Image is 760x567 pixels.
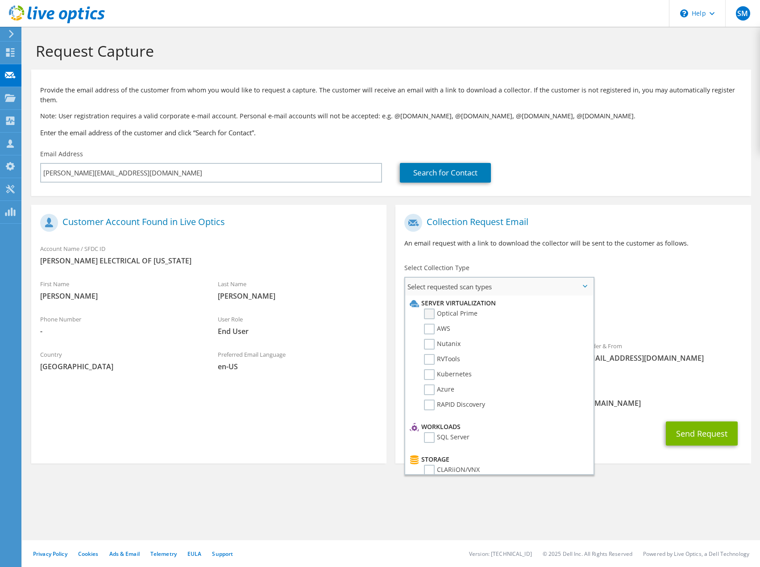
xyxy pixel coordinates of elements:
[424,309,478,319] label: Optical Prime
[395,299,751,332] div: Requested Collections
[109,550,140,558] a: Ads & Email
[395,337,573,377] div: To
[424,432,469,443] label: SQL Server
[736,6,750,21] span: SM
[33,550,67,558] a: Privacy Policy
[209,310,386,341] div: User Role
[407,454,588,465] li: Storage
[40,291,200,301] span: [PERSON_NAME]
[424,369,472,380] label: Kubernetes
[404,238,742,248] p: An email request with a link to download the collector will be sent to the customer as follows.
[209,275,386,305] div: Last Name
[218,362,378,371] span: en-US
[40,256,378,266] span: [PERSON_NAME] ELECTRICAL OF [US_STATE]
[407,298,588,309] li: Server Virtualization
[212,550,233,558] a: Support
[424,465,480,475] label: CLARiiON/VNX
[395,382,751,413] div: CC & Reply To
[40,128,742,138] h3: Enter the email address of the customer and click “Search for Contact”.
[209,345,386,376] div: Preferred Email Language
[187,550,201,558] a: EULA
[405,278,593,296] span: Select requested scan types
[400,163,491,183] a: Search for Contact
[31,345,209,376] div: Country
[407,421,588,432] li: Workloads
[643,550,749,558] li: Powered by Live Optics, a Dell Technology
[424,354,460,365] label: RVTools
[218,326,378,336] span: End User
[218,291,378,301] span: [PERSON_NAME]
[36,42,742,60] h1: Request Capture
[543,550,632,558] li: © 2025 Dell Inc. All Rights Reserved
[469,550,532,558] li: Version: [TECHNICAL_ID]
[150,550,177,558] a: Telemetry
[573,337,751,367] div: Sender & From
[40,150,83,158] label: Email Address
[40,85,742,105] p: Provide the email address of the customer from whom you would like to request a capture. The cust...
[78,550,99,558] a: Cookies
[424,384,454,395] label: Azure
[404,214,737,232] h1: Collection Request Email
[31,275,209,305] div: First Name
[424,324,450,334] label: AWS
[424,400,485,410] label: RAPID Discovery
[680,9,688,17] svg: \n
[31,310,209,341] div: Phone Number
[40,111,742,121] p: Note: User registration requires a valid corporate e-mail account. Personal e-mail accounts will ...
[404,263,469,272] label: Select Collection Type
[40,214,373,232] h1: Customer Account Found in Live Optics
[40,326,200,336] span: -
[31,239,386,270] div: Account Name / SFDC ID
[582,353,742,363] span: [EMAIL_ADDRESS][DOMAIN_NAME]
[424,339,461,350] label: Nutanix
[40,362,200,371] span: [GEOGRAPHIC_DATA]
[666,421,738,446] button: Send Request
